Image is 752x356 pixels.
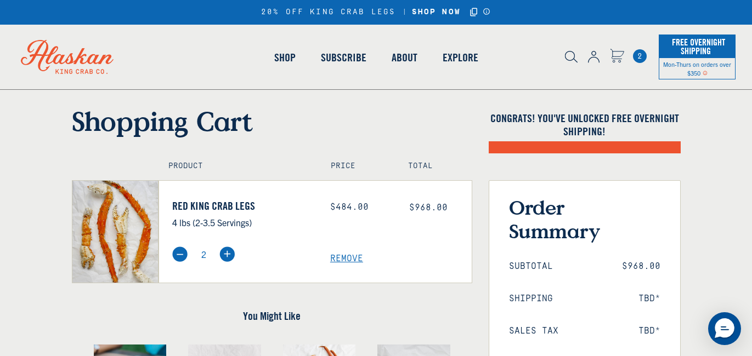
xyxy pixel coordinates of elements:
h1: Shopping Cart [72,105,472,137]
a: Cart [633,49,647,63]
img: Red King Crab Legs - 4 lbs (2-3.5 Servings) [72,181,159,283]
a: SHOP NOW [408,8,465,17]
a: Shop [262,26,308,89]
h4: Price [331,162,385,171]
span: $968.00 [409,203,448,213]
img: search [565,51,578,63]
div: $484.00 [330,202,393,213]
h3: Order Summary [509,196,660,243]
h4: You Might Like [72,309,472,323]
span: Free Overnight Shipping [669,34,725,59]
span: Shipping Notice Icon [703,69,708,77]
a: Red King Crab Legs [172,199,314,213]
h4: Congrats! You've unlocked FREE OVERNIGHT SHIPPING! [489,112,681,138]
span: Subtotal [509,261,553,272]
a: Announcement Bar Modal [483,8,491,15]
a: About [379,26,430,89]
span: $968.00 [622,261,660,272]
img: account [588,51,600,63]
h4: Total [408,162,462,171]
a: Subscribe [308,26,379,89]
a: Remove [330,254,472,264]
strong: SHOP NOW [412,8,461,16]
p: 4 lbs (2-3.5 Servings) [172,215,314,229]
h4: Product [168,162,307,171]
a: Cart [610,49,624,65]
img: minus [172,246,188,262]
a: Explore [430,26,491,89]
span: Shipping [509,294,553,304]
div: 20% OFF KING CRAB LEGS | [261,6,491,19]
img: Alaskan King Crab Co. logo [5,25,129,89]
div: Messenger Dummy Widget [708,312,741,345]
span: 2 [633,49,647,63]
span: Sales Tax [509,326,558,336]
span: Mon-Thurs on orders over $350 [663,60,731,77]
img: plus [219,246,235,262]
